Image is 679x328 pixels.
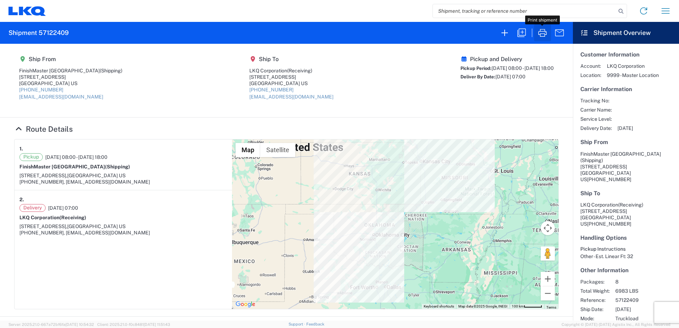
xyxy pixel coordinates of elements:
span: [DATE] 11:51:43 [144,322,170,327]
span: [PHONE_NUMBER] [587,177,631,182]
span: Reference: [580,297,610,303]
button: Zoom out [541,286,555,300]
span: LKQ Corporation [STREET_ADDRESS] [580,202,643,214]
span: Delivery Date: [580,125,612,131]
span: (Receiving) [287,68,312,73]
h5: Ship To [249,56,333,62]
a: [PHONE_NUMBER] [249,87,294,93]
button: Keyboard shortcuts [424,304,454,309]
span: [DATE] 07:00 [48,205,78,211]
div: [STREET_ADDRESS] [19,74,122,80]
span: 8 [615,279,676,285]
span: (Shipping) [105,164,130,169]
span: Pickup Period: [460,66,492,71]
span: (Receiving) [59,215,86,220]
span: Service Level: [580,116,612,122]
span: Copyright © [DATE]-[DATE] Agistix Inc., All Rights Reserved [562,321,671,328]
span: Map data ©2025 Google, INEGI [458,304,507,308]
div: [PHONE_NUMBER], [EMAIL_ADDRESS][DOMAIN_NAME] [19,179,227,185]
span: [PHONE_NUMBER] [587,221,631,227]
span: [DATE] 08:00 - [DATE] 18:00 [45,154,108,160]
div: [PHONE_NUMBER], [EMAIL_ADDRESS][DOMAIN_NAME] [19,229,227,236]
h2: Shipment 57122409 [8,29,69,37]
span: Server: 2025.21.0-667a72bf6fa [8,322,94,327]
div: LKQ Corporation [249,67,333,74]
strong: LKQ Corporation [19,215,86,220]
span: 9999 - Master Location [607,72,659,78]
span: [DATE] [615,306,676,312]
button: Zoom in [541,272,555,286]
span: [DATE] 07:00 [495,74,526,79]
div: [GEOGRAPHIC_DATA] US [19,80,122,87]
h5: Ship To [580,190,672,197]
h6: Pickup Instructions [580,246,672,252]
header: Shipment Overview [573,22,679,44]
a: Support [289,322,306,326]
span: Truckload [615,315,676,322]
span: 100 km [512,304,524,308]
span: (Shipping) [100,68,122,73]
span: Pickup [19,153,43,161]
a: Feedback [306,322,324,326]
a: Hide Details [14,125,73,133]
button: Show street map [236,143,260,157]
h5: Other Information [580,267,672,274]
span: Tracking No: [580,97,612,104]
strong: FinishMaster [GEOGRAPHIC_DATA] [19,164,130,169]
span: (Receiving) [618,202,643,208]
span: Deliver By Date: [460,74,495,79]
span: Total Weight: [580,288,610,294]
a: Open this area in Google Maps (opens a new window) [234,300,257,309]
div: Other - Est. Linear Ft: 32 [580,253,672,260]
span: Location: [580,72,601,78]
div: FinishMaster [GEOGRAPHIC_DATA] [19,67,122,74]
span: FinishMaster [GEOGRAPHIC_DATA] [580,151,661,157]
h5: Customer Information [580,51,672,58]
span: (Shipping) [580,157,603,163]
button: Show satellite imagery [260,143,295,157]
span: Ship Date: [580,306,610,312]
span: [DATE] 08:00 - [DATE] 18:00 [492,65,554,71]
h5: Pickup and Delivery [460,56,554,62]
strong: 1. [19,144,23,153]
a: Terms [546,305,556,309]
address: [GEOGRAPHIC_DATA] US [580,151,672,183]
span: [GEOGRAPHIC_DATA] US [67,223,126,229]
address: [GEOGRAPHIC_DATA] US [580,202,672,227]
span: Packages: [580,279,610,285]
div: [GEOGRAPHIC_DATA] US [249,80,333,87]
span: Delivery [19,204,46,212]
input: Shipment, tracking or reference number [433,4,616,18]
span: [STREET_ADDRESS] [580,164,627,169]
img: Google [234,300,257,309]
span: Mode: [580,315,610,322]
a: [EMAIL_ADDRESS][DOMAIN_NAME] [249,94,333,100]
h5: Ship From [19,56,122,62]
button: Drag Pegman onto the map to open Street View [541,246,555,261]
span: Carrier Name: [580,107,612,113]
h5: Ship From [580,139,672,145]
h5: Carrier Information [580,86,672,93]
span: 57122409 [615,297,676,303]
strong: 2. [19,195,24,204]
span: 6983 LBS [615,288,676,294]
span: [STREET_ADDRESS], [19,223,67,229]
span: [DATE] [617,125,633,131]
span: [STREET_ADDRESS], [19,173,67,178]
button: Map camera controls [541,221,555,235]
div: [STREET_ADDRESS] [249,74,333,80]
span: [DATE] 10:54:32 [65,322,94,327]
button: Map Scale: 100 km per 48 pixels [510,304,544,309]
span: Account: [580,63,601,69]
a: [PHONE_NUMBER] [19,87,63,93]
span: Client: 2025.21.0-f0c8481 [97,322,170,327]
span: LKQ Corporation [607,63,659,69]
h5: Handling Options [580,234,672,241]
span: [GEOGRAPHIC_DATA] US [67,173,126,178]
a: [EMAIL_ADDRESS][DOMAIN_NAME] [19,94,103,100]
